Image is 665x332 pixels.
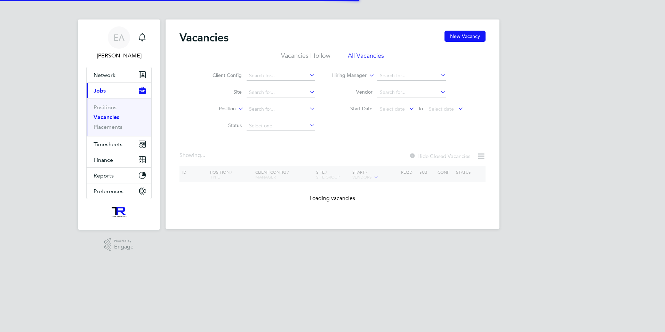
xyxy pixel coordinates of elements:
span: Powered by [114,238,134,244]
label: Site [202,89,242,95]
span: EA [113,33,125,42]
a: Vacancies [94,114,119,120]
label: Hide Closed Vacancies [409,153,470,159]
button: Jobs [87,83,151,98]
span: Engage [114,244,134,250]
span: Reports [94,172,114,179]
span: Preferences [94,188,123,195]
h2: Vacancies [179,31,229,45]
button: Network [87,67,151,82]
span: Ellis Andrew [86,52,152,60]
a: Go to home page [86,206,152,217]
li: Vacancies I follow [281,52,330,64]
label: Start Date [332,105,372,112]
a: Positions [94,104,117,111]
a: Powered byEngage [104,238,134,251]
label: Status [202,122,242,128]
div: Jobs [87,98,151,136]
label: Hiring Manager [327,72,367,79]
input: Search for... [247,71,315,81]
a: EA[PERSON_NAME] [86,26,152,60]
button: Reports [87,168,151,183]
label: Position [196,105,236,112]
label: Client Config [202,72,242,78]
span: Finance [94,157,113,163]
span: Network [94,72,115,78]
label: Vendor [332,89,372,95]
input: Search for... [377,71,446,81]
a: Placements [94,124,122,130]
input: Search for... [377,88,446,97]
button: Preferences [87,183,151,199]
input: Search for... [247,104,315,114]
input: Select one [247,121,315,131]
span: Select date [380,106,405,112]
span: To [416,104,425,113]
span: Timesheets [94,141,122,148]
button: Timesheets [87,136,151,152]
button: Finance [87,152,151,167]
div: Showing [179,152,207,159]
nav: Main navigation [78,19,160,230]
span: Jobs [94,87,106,94]
li: All Vacancies [348,52,384,64]
input: Search for... [247,88,315,97]
img: wearetecrec-logo-retina.png [110,206,129,217]
button: New Vacancy [444,31,486,42]
span: Select date [429,106,454,112]
span: ... [201,152,205,159]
